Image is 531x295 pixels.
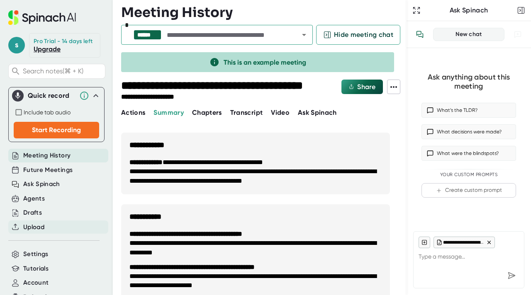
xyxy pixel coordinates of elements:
[422,6,515,15] div: Ask Spinach
[341,80,383,94] button: Share
[192,108,222,118] button: Chapters
[34,38,93,45] div: Pro Trial - 14 days left
[504,268,519,283] div: Send message
[421,103,516,118] button: What’s the TLDR?
[316,25,400,45] button: Hide meeting chat
[153,108,183,118] button: Summary
[357,83,375,91] span: Share
[421,172,516,178] div: Your Custom Prompts
[12,87,101,104] div: Quick record
[421,183,516,198] button: Create custom prompt
[515,5,527,16] button: Close conversation sidebar
[192,109,222,116] span: Chapters
[298,108,337,118] button: Ask Spinach
[121,108,145,118] button: Actions
[8,37,25,53] span: s
[23,222,44,232] button: Upload
[23,278,49,288] button: Account
[412,26,428,43] button: View conversation history
[34,45,61,53] a: Upgrade
[14,122,99,138] button: Start Recording
[23,194,45,203] button: Agents
[421,124,516,139] button: What decisions were made?
[421,146,516,161] button: What were the blindspots?
[438,31,499,38] div: New chat
[230,109,263,116] span: Transcript
[298,109,337,116] span: Ask Spinach
[28,92,75,100] div: Quick record
[271,109,290,116] span: Video
[23,179,60,189] button: Ask Spinach
[23,67,103,75] span: Search notes (⌘ + K)
[153,109,183,116] span: Summary
[23,151,71,160] button: Meeting History
[23,249,49,259] button: Settings
[411,5,422,16] button: Expand to Ask Spinach page
[421,73,516,91] div: Ask anything about this meeting
[224,58,306,66] span: This is an example meeting
[298,29,310,41] button: Open
[23,264,49,273] button: Tutorials
[230,108,263,118] button: Transcript
[271,108,290,118] button: Video
[334,30,393,40] span: Hide meeting chat
[23,208,42,218] button: Drafts
[23,165,73,175] button: Future Meetings
[24,109,71,116] span: Include tab audio
[121,5,233,20] h3: Meeting History
[32,126,81,134] span: Start Recording
[121,109,145,116] span: Actions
